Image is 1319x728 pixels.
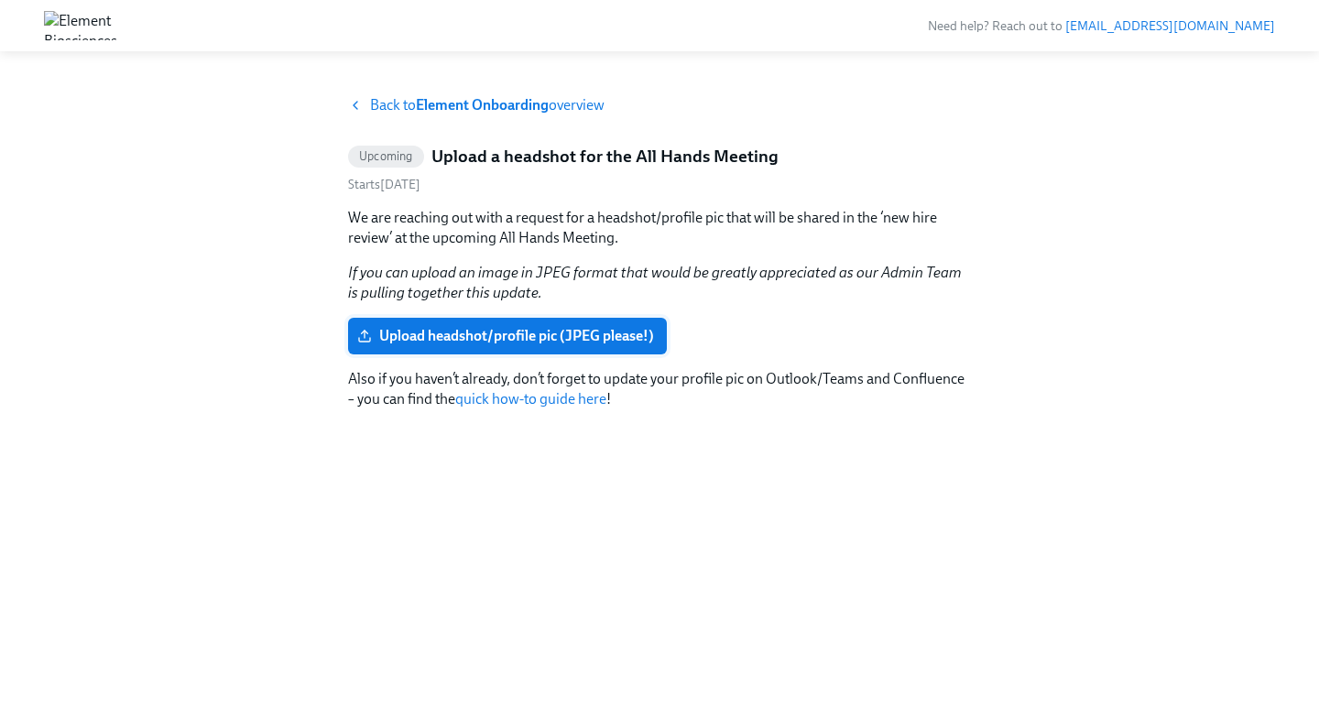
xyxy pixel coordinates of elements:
em: If you can upload an image in JPEG format that would be greatly appreciated as our Admin Team is ... [348,264,962,301]
a: Back toElement Onboardingoverview [348,95,971,115]
p: We are reaching out with a request for a headshot/profile pic that will be shared in the ‘new hir... [348,208,971,248]
img: Element Biosciences [44,11,117,40]
span: Monday, September 22nd 2025, 9:00 am [348,177,420,192]
span: Upcoming [348,149,424,163]
a: quick how-to guide here [455,390,606,407]
a: [EMAIL_ADDRESS][DOMAIN_NAME] [1065,18,1275,34]
h5: Upload a headshot for the All Hands Meeting [431,145,779,168]
span: Back to overview [370,95,605,115]
p: Also if you haven’t already, don’t forget to update your profile pic on Outlook/Teams and Conflue... [348,369,971,409]
span: Need help? Reach out to [928,18,1275,34]
strong: Element Onboarding [416,96,549,114]
label: Upload headshot/profile pic (JPEG please!) [348,318,667,354]
span: Upload headshot/profile pic (JPEG please!) [361,327,654,345]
